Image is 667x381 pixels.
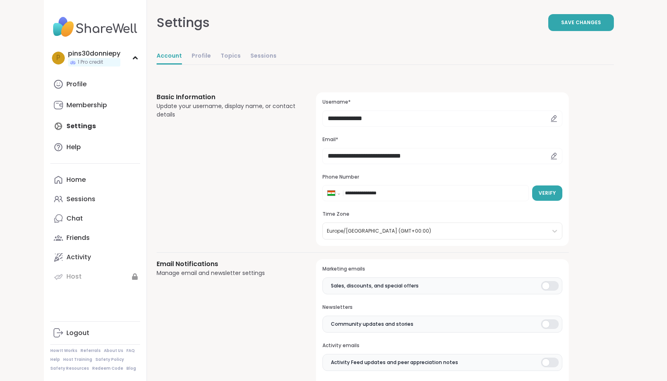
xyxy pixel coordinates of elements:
a: Activity [50,248,140,267]
div: Profile [66,80,87,89]
div: Membership [66,101,107,110]
span: 1 Pro credit [78,59,103,66]
span: Verify [539,189,556,197]
div: Manage email and newsletter settings [157,269,297,277]
div: Logout [66,329,89,337]
span: Sales, discounts, and special offers [331,282,419,289]
a: Logout [50,323,140,343]
div: Help [66,143,81,152]
a: Help [50,357,60,362]
a: Host Training [63,357,92,362]
span: Community updates and stories [331,321,413,328]
a: Home [50,170,140,189]
h3: Marketing emails [322,266,562,273]
a: Safety Policy [95,357,124,362]
a: Topics [221,48,241,65]
a: Referrals [81,348,101,354]
button: Save Changes [548,14,614,31]
h3: Time Zone [322,211,562,218]
div: pins30donniepy [68,49,120,58]
span: p [56,53,60,63]
button: Verify [532,185,562,201]
div: Activity [66,253,91,262]
a: Safety Resources [50,366,89,371]
a: Friends [50,228,140,248]
h3: Email* [322,136,562,143]
a: Membership [50,96,140,115]
h3: Username* [322,99,562,106]
div: Settings [157,13,210,32]
a: FAQ [126,348,135,354]
a: Profile [50,75,140,94]
a: Chat [50,209,140,228]
div: Sessions [66,195,95,204]
h3: Newsletters [322,304,562,311]
h3: Phone Number [322,174,562,181]
div: Host [66,272,82,281]
div: Update your username, display name, or contact details [157,102,297,119]
h3: Activity emails [322,342,562,349]
a: Blog [126,366,136,371]
a: Sessions [250,48,277,65]
a: Sessions [50,189,140,209]
a: Host [50,267,140,286]
img: ShareWell Nav Logo [50,13,140,41]
a: About Us [104,348,123,354]
div: Friends [66,233,90,242]
span: Activity Feed updates and peer appreciation notes [331,359,458,366]
a: Account [157,48,182,65]
a: Redeem Code [92,366,123,371]
h3: Email Notifications [157,259,297,269]
div: Home [66,175,86,184]
h3: Basic Information [157,92,297,102]
a: How It Works [50,348,77,354]
a: Profile [192,48,211,65]
span: Save Changes [561,19,601,26]
div: Chat [66,214,83,223]
a: Help [50,137,140,157]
